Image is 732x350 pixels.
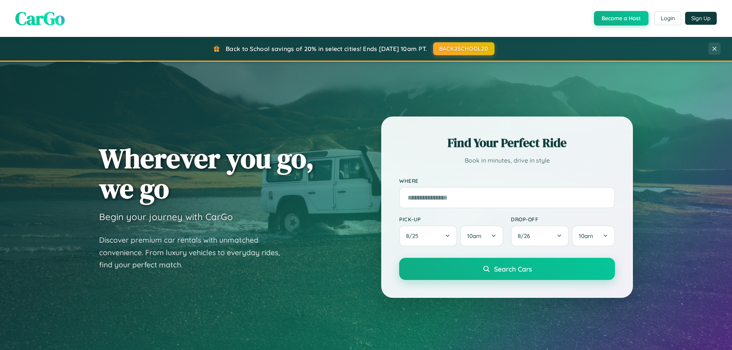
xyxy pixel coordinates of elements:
span: CarGo [15,6,65,31]
p: Discover premium car rentals with unmatched convenience. From luxury vehicles to everyday rides, ... [99,234,290,271]
button: Search Cars [399,258,615,280]
button: Become a Host [594,11,649,26]
h3: Begin your journey with CarGo [99,211,233,222]
span: 10am [467,232,482,240]
span: Search Cars [494,265,532,273]
button: 10am [460,225,503,246]
label: Drop-off [511,216,615,222]
span: 10am [579,232,593,240]
button: Login [654,11,681,25]
span: 8 / 26 [518,232,534,240]
label: Pick-up [399,216,503,222]
button: BACK2SCHOOL20 [433,42,494,55]
span: 8 / 25 [406,232,422,240]
button: 10am [572,225,615,246]
span: Back to School savings of 20% in select cities! Ends [DATE] 10am PT. [226,45,427,53]
button: 8/26 [511,225,569,246]
label: Where [399,177,615,184]
button: 8/25 [399,225,457,246]
h1: Wherever you go, we go [99,143,314,203]
button: Sign Up [685,12,717,25]
h2: Find Your Perfect Ride [399,134,615,151]
p: Book in minutes, drive in style [399,155,615,166]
